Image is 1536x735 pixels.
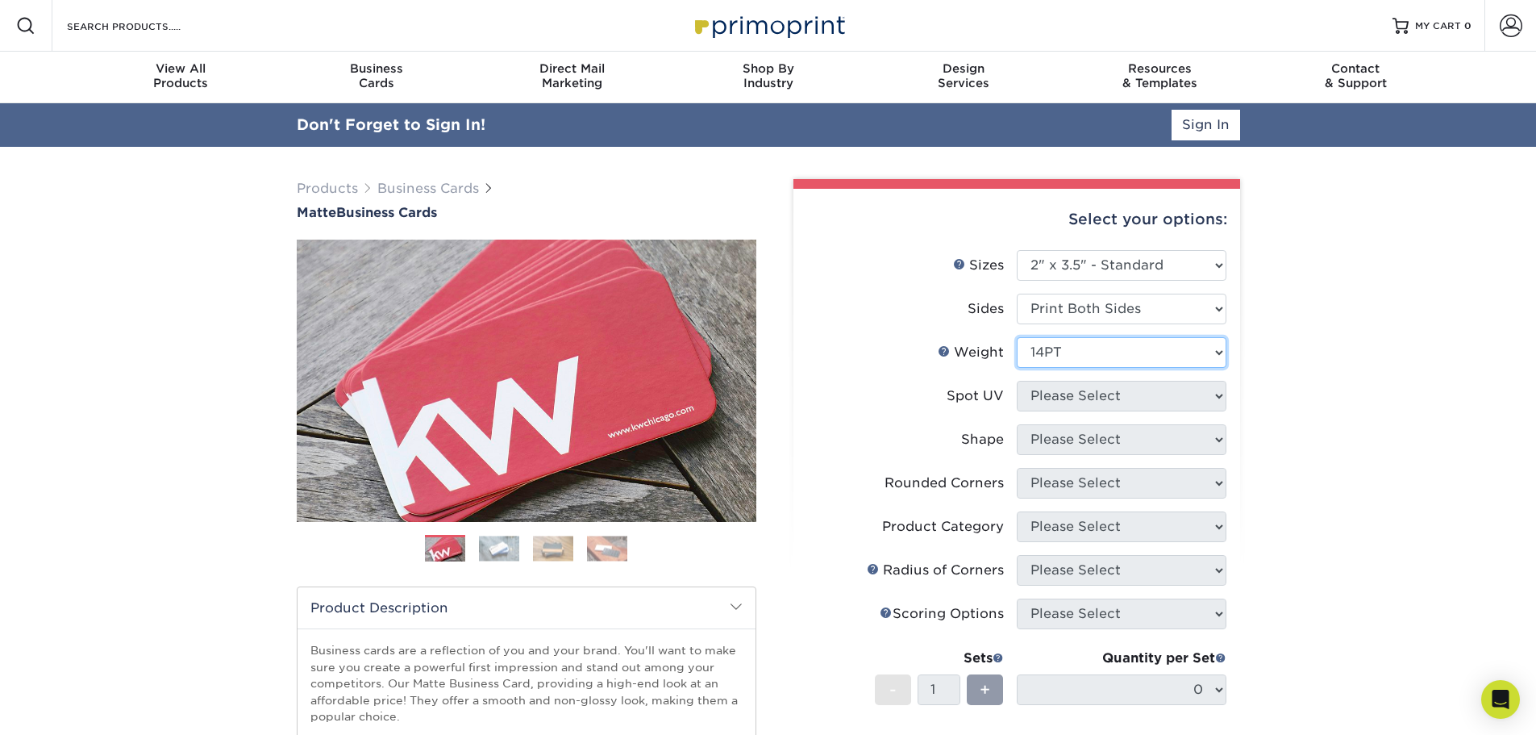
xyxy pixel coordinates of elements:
div: Cards [278,61,474,90]
span: Resources [1062,61,1258,76]
img: Business Cards 03 [533,536,573,561]
div: & Support [1258,61,1454,90]
div: Open Intercom Messenger [1481,680,1520,719]
span: - [889,678,897,702]
span: View All [83,61,279,76]
img: Business Cards 04 [587,536,627,561]
img: Primoprint [688,8,849,43]
a: Products [297,181,358,196]
img: Matte 01 [297,151,756,611]
div: Shape [961,430,1004,449]
span: Design [866,61,1062,76]
img: Business Cards 01 [425,529,465,570]
div: Products [83,61,279,90]
div: Sets [875,649,1004,668]
span: Contact [1258,61,1454,76]
div: Sizes [953,256,1004,275]
a: View AllProducts [83,52,279,103]
div: Don't Forget to Sign In! [297,114,485,136]
div: & Templates [1062,61,1258,90]
span: + [980,678,990,702]
div: Select your options: [806,189,1227,250]
a: DesignServices [866,52,1062,103]
iframe: Google Customer Reviews [4,686,137,729]
a: Resources& Templates [1062,52,1258,103]
a: MatteBusiness Cards [297,205,756,220]
div: Services [866,61,1062,90]
span: Shop By [670,61,866,76]
div: Rounded Corners [885,474,1004,493]
a: Contact& Support [1258,52,1454,103]
a: Business Cards [377,181,479,196]
div: Spot UV [947,386,1004,406]
span: Matte [297,205,336,220]
div: Quantity per Set [1017,649,1226,668]
h2: Product Description [298,587,756,629]
a: BusinessCards [278,52,474,103]
div: Product Category [882,517,1004,537]
img: Business Cards 02 [479,536,519,561]
div: Scoring Options [880,604,1004,624]
div: Weight [938,343,1004,362]
input: SEARCH PRODUCTS..... [65,16,223,35]
div: Industry [670,61,866,90]
h1: Business Cards [297,205,756,220]
a: Sign In [1172,110,1240,140]
div: Marketing [474,61,670,90]
span: Direct Mail [474,61,670,76]
div: Sides [968,299,1004,319]
span: Business [278,61,474,76]
a: Direct MailMarketing [474,52,670,103]
span: 0 [1464,20,1471,31]
span: MY CART [1415,19,1461,33]
a: Shop ByIndustry [670,52,866,103]
div: Radius of Corners [867,561,1004,580]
